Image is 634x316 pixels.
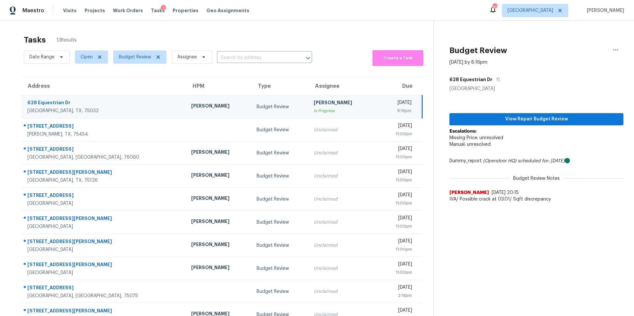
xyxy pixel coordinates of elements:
div: 11:00pm [379,200,412,206]
div: [DATE] [379,238,412,246]
div: 8:16pm [379,108,411,114]
div: [GEOGRAPHIC_DATA] [449,85,623,92]
div: [PERSON_NAME] [191,149,246,157]
span: Properties [173,7,198,14]
span: Projects [85,7,105,14]
div: 11:00pm [379,223,412,230]
div: [STREET_ADDRESS] [27,284,181,293]
div: [PERSON_NAME] [314,99,369,108]
div: [PERSON_NAME] [191,241,246,249]
span: [DATE] 20:15 [492,190,519,195]
span: 13 Results [56,37,77,44]
div: 1 [161,5,166,12]
th: Type [251,77,309,95]
div: [PERSON_NAME] [191,103,246,111]
div: [STREET_ADDRESS][PERSON_NAME] [27,261,181,269]
button: Open [303,53,313,63]
div: [PERSON_NAME] [191,195,246,203]
span: Geo Assignments [206,7,249,14]
div: [DATE] [379,215,412,223]
div: 628 Equestrian Dr [27,99,181,108]
div: [DATE] [379,261,412,269]
div: Budget Review [257,150,303,156]
button: View Repair Budget Review [449,113,623,125]
div: [GEOGRAPHIC_DATA] [27,223,181,230]
span: [PERSON_NAME] [449,189,489,196]
th: Due [374,77,422,95]
span: [PERSON_NAME] [584,7,624,14]
div: [STREET_ADDRESS][PERSON_NAME] [27,307,181,316]
div: [GEOGRAPHIC_DATA], [GEOGRAPHIC_DATA], 75075 [27,293,181,299]
div: Unclaimed [314,288,369,295]
div: [STREET_ADDRESS] [27,192,181,200]
th: Address [21,77,186,95]
span: Create a Task [376,54,420,62]
span: Open [81,54,93,60]
div: Unclaimed [314,219,369,226]
div: [DATE] [379,307,412,315]
span: IVA/ Possible crack at 03.01/ Sqft discrepancy [449,196,623,203]
div: Budget Review [257,288,303,295]
span: Work Orders [113,7,143,14]
div: Budget Review [257,196,303,203]
span: [GEOGRAPHIC_DATA] [508,7,553,14]
div: [DATE] [379,284,412,292]
div: 11:00pm [379,177,412,183]
div: [GEOGRAPHIC_DATA] [27,246,181,253]
th: Assignee [308,77,374,95]
div: [GEOGRAPHIC_DATA] [27,269,181,276]
div: [DATE] [379,192,412,200]
div: [PERSON_NAME] [191,218,246,226]
div: [STREET_ADDRESS][PERSON_NAME] [27,215,181,223]
div: Budget Review [257,219,303,226]
span: Assignee [177,54,197,60]
div: [GEOGRAPHIC_DATA] [27,200,181,207]
h2: Tasks [24,37,46,43]
span: Budget Review [119,54,151,60]
i: scheduled for: [DATE] [518,159,565,163]
button: Create a Task [372,50,423,66]
div: Unclaimed [314,242,369,249]
div: Unclaimed [314,265,369,272]
input: Search by address [217,53,294,63]
div: Budget Review [257,173,303,179]
span: Tasks [151,8,165,13]
span: Maestro [22,7,44,14]
div: Unclaimed [314,196,369,203]
span: Visits [63,7,77,14]
div: Budget Review [257,242,303,249]
div: [GEOGRAPHIC_DATA], [GEOGRAPHIC_DATA], 76060 [27,154,181,161]
h2: Budget Review [449,47,507,54]
div: [DATE] by 8:16pm [449,59,487,66]
div: Budget Review [257,127,303,133]
div: [PERSON_NAME] [191,264,246,272]
i: (Opendoor HQ) [483,159,516,163]
b: Escalations: [449,129,476,134]
div: [PERSON_NAME] [191,172,246,180]
div: [DATE] [379,145,412,154]
div: [PERSON_NAME], TX, 75454 [27,131,181,138]
div: 11:00pm [379,246,412,253]
div: [GEOGRAPHIC_DATA], TX, 75126 [27,177,181,184]
div: Dummy_report [449,158,623,164]
span: Manual: unresolved [449,142,491,147]
div: Budget Review [257,104,303,110]
div: [STREET_ADDRESS] [27,146,181,154]
div: Unclaimed [314,127,369,133]
div: Budget Review [257,265,303,272]
div: 11:00pm [379,131,412,137]
div: [DATE] [379,169,412,177]
div: 30 [492,4,497,11]
button: Copy Address [492,74,501,85]
h5: 628 Equestrian Dr [449,76,492,83]
div: [STREET_ADDRESS][PERSON_NAME] [27,169,181,177]
span: Budget Review Notes [509,175,564,182]
div: Unclaimed [314,173,369,179]
div: 11:00pm [379,154,412,160]
div: In Progress [314,108,369,114]
div: [GEOGRAPHIC_DATA], TX, 75032 [27,108,181,114]
div: [DATE] [379,122,412,131]
span: Date Range [29,54,54,60]
div: [DATE] [379,99,411,108]
div: [STREET_ADDRESS][PERSON_NAME] [27,238,181,246]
